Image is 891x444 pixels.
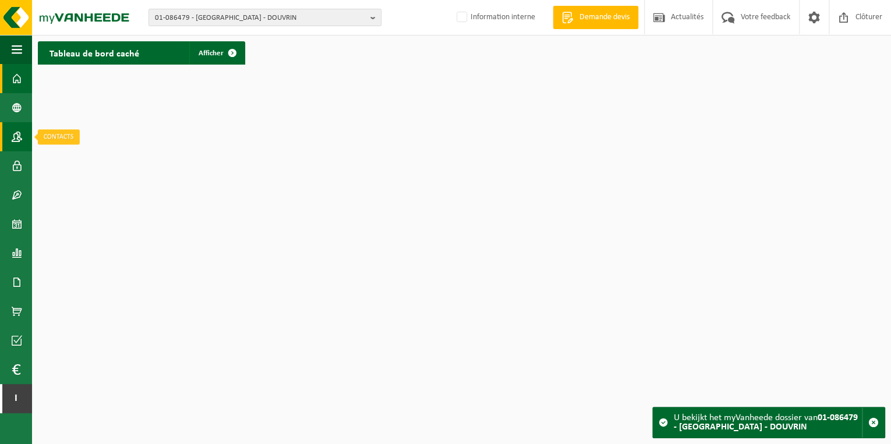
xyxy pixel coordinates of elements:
[38,41,151,64] h2: Tableau de bord caché
[148,9,381,26] button: 01-086479 - [GEOGRAPHIC_DATA] - DOUVRIN
[674,407,862,438] div: U bekijkt het myVanheede dossier van
[674,413,858,432] strong: 01-086479 - [GEOGRAPHIC_DATA] - DOUVRIN
[553,6,638,29] a: Demande devis
[189,41,244,65] a: Afficher
[454,9,535,26] label: Information interne
[577,12,632,23] span: Demande devis
[12,384,20,413] span: I
[199,49,224,57] span: Afficher
[155,9,366,27] span: 01-086479 - [GEOGRAPHIC_DATA] - DOUVRIN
